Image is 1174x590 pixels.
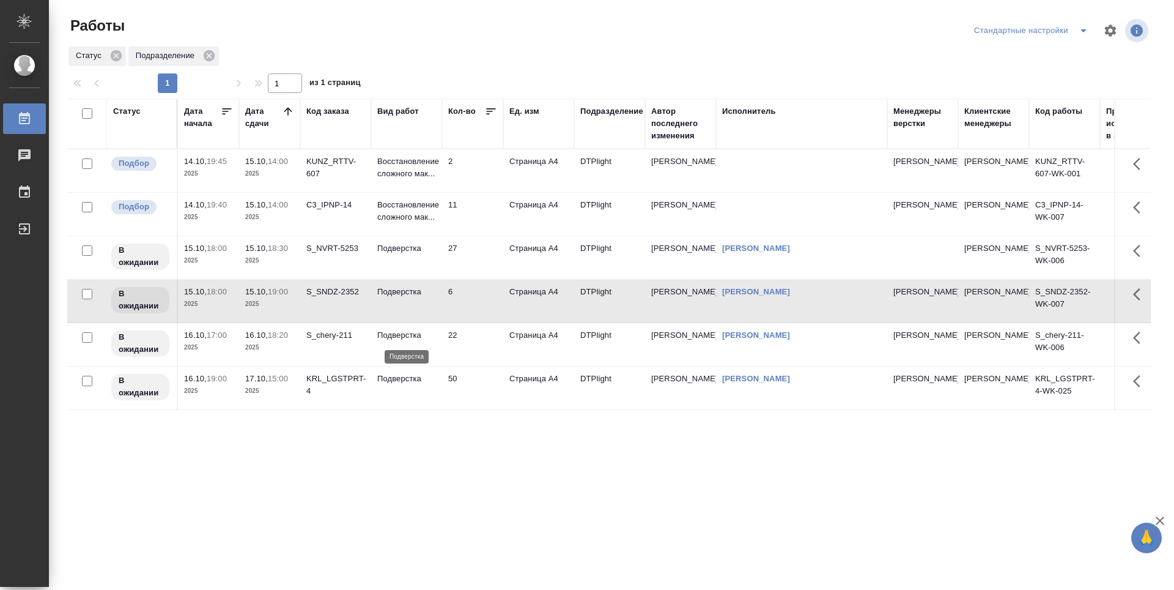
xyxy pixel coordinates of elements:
[306,242,365,255] div: S_NVRT-5253
[722,287,790,296] a: [PERSON_NAME]
[442,236,503,279] td: 27
[245,168,294,180] p: 2025
[893,155,952,168] p: [PERSON_NAME]
[580,105,643,118] div: Подразделение
[1029,236,1100,279] td: S_NVRT-5253-WK-006
[207,200,227,209] p: 19:40
[268,157,288,166] p: 14:00
[306,155,365,180] div: KUNZ_RTTV-607
[245,298,294,310] p: 2025
[1126,367,1155,396] button: Здесь прячутся важные кнопки
[1029,149,1100,192] td: KUNZ_RTTV-607-WK-001
[893,286,952,298] p: [PERSON_NAME]
[574,193,645,236] td: DTPlight
[574,280,645,323] td: DTPlight
[207,157,227,166] p: 19:45
[574,236,645,279] td: DTPlight
[722,330,790,340] a: [PERSON_NAME]
[645,367,716,409] td: [PERSON_NAME]
[377,155,436,180] p: Восстановление сложного мак...
[184,385,233,397] p: 2025
[245,330,268,340] p: 16.10,
[722,105,776,118] div: Исполнитель
[119,157,149,170] p: Подбор
[184,244,207,253] p: 15.10,
[245,255,294,267] p: 2025
[245,200,268,209] p: 15.10,
[651,105,710,142] div: Автор последнего изменения
[442,367,503,409] td: 50
[645,149,716,192] td: [PERSON_NAME]
[309,75,361,93] span: из 1 страниц
[958,149,1029,192] td: [PERSON_NAME]
[574,323,645,366] td: DTPlight
[1126,280,1155,309] button: Здесь прячутся важные кнопки
[377,286,436,298] p: Подверстка
[574,149,645,192] td: DTPlight
[958,367,1029,409] td: [PERSON_NAME]
[1029,280,1100,323] td: S_SNDZ-2352-WK-007
[268,330,288,340] p: 18:20
[645,280,716,323] td: [PERSON_NAME]
[245,342,294,354] p: 2025
[245,385,294,397] p: 2025
[964,105,1023,130] div: Клиентские менеджеры
[442,193,503,236] td: 11
[68,47,126,66] div: Статус
[442,149,503,192] td: 2
[1126,193,1155,222] button: Здесь прячутся важные кнопки
[958,193,1029,236] td: [PERSON_NAME]
[184,105,221,130] div: Дата начала
[184,342,233,354] p: 2025
[574,367,645,409] td: DTPlight
[377,199,436,223] p: Восстановление сложного мак...
[110,373,171,401] div: Исполнитель назначен, приступать к работе пока рано
[306,286,365,298] div: S_SNDZ-2352
[245,287,268,296] p: 15.10,
[110,329,171,358] div: Исполнитель назначен, приступать к работе пока рано
[958,236,1029,279] td: [PERSON_NAME]
[503,323,574,366] td: Страница А4
[119,244,162,269] p: В ожидании
[184,298,233,310] p: 2025
[645,193,716,236] td: [PERSON_NAME]
[722,244,790,253] a: [PERSON_NAME]
[1126,323,1155,353] button: Здесь прячутся важные кнопки
[377,373,436,385] p: Подверстка
[377,105,419,118] div: Вид работ
[306,373,365,397] div: KRL_LGSTPRT-4
[245,374,268,383] p: 17.10,
[207,330,227,340] p: 17:00
[268,244,288,253] p: 18:30
[448,105,476,118] div: Кол-во
[509,105,539,118] div: Ед. изм
[184,374,207,383] p: 16.10,
[136,50,199,62] p: Подразделение
[306,329,365,342] div: S_chery-211
[645,236,716,279] td: [PERSON_NAME]
[119,331,162,356] p: В ожидании
[893,329,952,342] p: [PERSON_NAME]
[958,323,1029,366] td: [PERSON_NAME]
[377,329,436,342] p: Подверстка
[1029,323,1100,366] td: S_chery-211-WK-006
[1131,523,1162,553] button: 🙏
[722,374,790,383] a: [PERSON_NAME]
[503,367,574,409] td: Страница А4
[503,236,574,279] td: Страница А4
[1126,236,1155,266] button: Здесь прячутся важные кнопки
[893,199,952,211] p: [PERSON_NAME]
[184,255,233,267] p: 2025
[110,242,171,271] div: Исполнитель назначен, приступать к работе пока рано
[207,287,227,296] p: 18:00
[245,157,268,166] p: 15.10,
[110,286,171,315] div: Исполнитель назначен, приступать к работе пока рано
[971,21,1096,40] div: split button
[184,330,207,340] p: 16.10,
[184,168,233,180] p: 2025
[377,242,436,255] p: Подверстка
[245,211,294,223] p: 2025
[113,105,141,118] div: Статус
[1029,193,1100,236] td: C3_IPNP-14-WK-007
[207,244,227,253] p: 18:00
